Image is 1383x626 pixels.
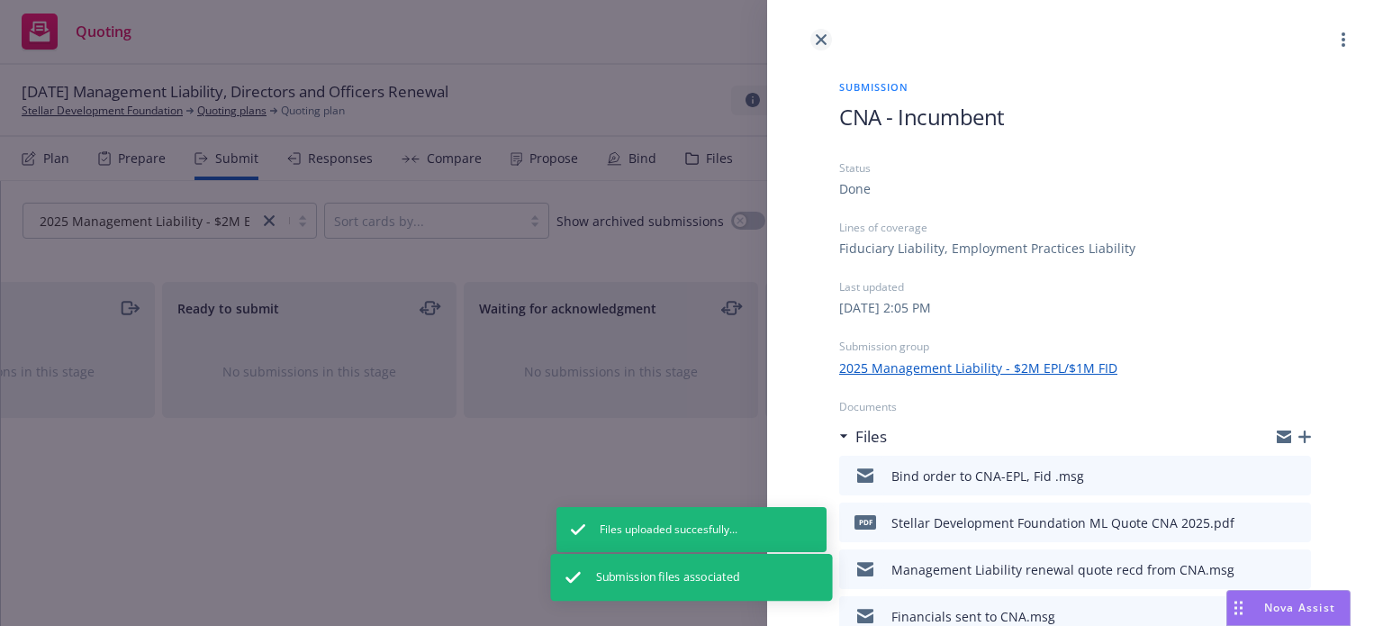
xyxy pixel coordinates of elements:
div: Fiduciary Liability, Employment Practices Liability [839,239,1135,258]
h3: Files [855,425,887,449]
a: 2025 Management Liability - $2M EPL/$1M FID [839,358,1117,377]
div: Lines of coverage [839,220,1311,235]
button: download file [1259,465,1273,486]
button: preview file [1288,512,1304,533]
span: Submission files associated [596,569,740,586]
div: Bind order to CNA-EPL, Fid .msg [891,467,1084,485]
a: close [810,29,832,50]
span: CNA - Incumbent [839,102,1005,132]
span: Files uploaded succesfully... [600,522,737,538]
button: preview file [1288,558,1304,580]
a: more [1333,29,1354,50]
div: Financials sent to CNA.msg [891,607,1055,626]
span: Submission [839,79,1311,95]
span: Nova Assist [1264,600,1335,615]
div: Done [839,179,871,198]
div: Last updated [839,279,1311,295]
button: preview file [1288,465,1304,486]
span: pdf [854,515,876,529]
div: Drag to move [1227,591,1250,625]
div: Stellar Development Foundation ML Quote CNA 2025.pdf [891,513,1234,532]
div: [DATE] 2:05 PM [839,298,931,317]
button: Nova Assist [1226,590,1351,626]
div: Management Liability renewal quote recd from CNA.msg [891,560,1234,579]
button: download file [1259,558,1273,580]
div: Files [839,425,887,449]
div: Submission group [839,339,1311,354]
button: download file [1259,512,1273,533]
div: Documents [839,399,1311,414]
div: Status [839,160,1311,176]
